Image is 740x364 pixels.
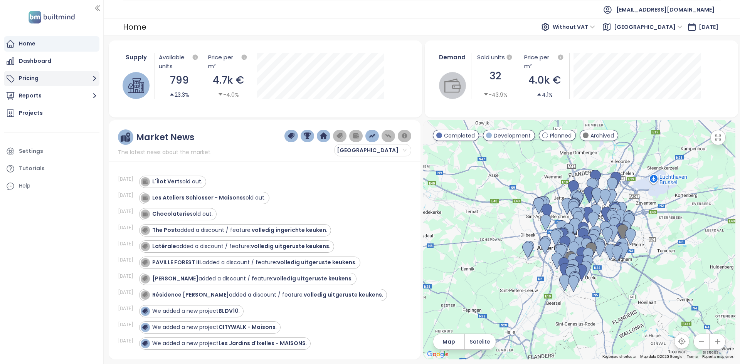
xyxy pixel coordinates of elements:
[152,275,198,282] strong: [PERSON_NAME]
[152,210,190,218] strong: Chocolaterie
[19,146,43,156] div: Settings
[444,77,461,94] img: wallet
[442,337,455,346] span: Map
[438,53,467,62] div: Demand
[483,91,508,99] div: -43.9%
[553,21,595,33] span: Without VAT
[142,292,148,297] img: icon
[152,242,330,250] div: added a discount / feature: .
[219,307,239,315] strong: BLDV10
[118,337,137,344] div: [DATE]
[687,354,698,359] a: Terms (opens in new tab)
[218,91,239,99] div: -4.0%
[288,133,295,139] img: price-tag-dark-blue.png
[494,131,531,140] span: Development
[444,131,475,140] span: Completed
[118,257,137,263] div: [DATE]
[19,108,43,118] div: Projects
[433,334,464,349] button: Map
[425,349,451,359] a: Open this area in Google Maps (opens a new window)
[702,354,733,359] a: Report a map error
[304,291,382,299] strong: volledig uitgeruste keukens
[4,161,99,176] a: Tutorials
[142,341,148,346] img: icon
[152,194,266,202] div: sold out.
[136,133,194,142] div: Market News
[142,243,148,249] img: icon
[118,192,137,199] div: [DATE]
[19,181,30,191] div: Help
[26,9,77,25] img: logo
[152,242,176,250] strong: Latérale
[152,178,202,186] div: sold out.
[4,178,99,194] div: Help
[142,211,148,216] img: icon
[550,131,572,140] span: Planned
[251,242,329,250] strong: volledig uitgeruste keukens
[614,21,683,33] span: Brussels
[152,307,240,315] div: We added a new project .
[142,227,148,233] img: icon
[152,210,213,218] div: sold out.
[590,131,614,140] span: Archived
[159,53,200,70] div: Available units
[385,133,392,139] img: price-decreases.png
[118,176,137,183] div: [DATE]
[152,178,180,185] strong: L'Îlot Vert
[337,144,407,156] span: Brussels
[118,148,212,156] span: The latest news about the market.
[4,106,99,121] a: Projects
[118,305,137,312] div: [DATE]
[123,20,146,34] div: Home
[118,289,137,296] div: [DATE]
[122,53,151,62] div: Supply
[19,39,35,49] div: Home
[219,339,306,347] strong: Les Jardins d'Ixelles - MAISONS
[208,53,240,70] div: Price per m²
[219,323,276,331] strong: CITYWALK - Maisons
[483,92,489,97] span: caret-down
[369,133,376,139] img: price-increases.png
[169,92,175,97] span: caret-up
[152,291,229,299] strong: Résidence [PERSON_NAME]
[336,133,343,139] img: price-tag-grey.png
[152,291,383,299] div: added a discount / feature: .
[152,323,277,331] div: We added a new project .
[252,226,326,234] strong: volledig ingerichte keuken
[159,72,200,88] div: 799
[524,72,565,88] div: 4.0k €
[470,337,490,346] span: Satelite
[142,276,148,281] img: icon
[277,258,355,266] strong: volledig uitgeruste keukens
[152,339,307,347] div: We added a new project .
[401,133,408,139] img: information-circle.png
[4,144,99,159] a: Settings
[218,92,223,97] span: caret-down
[536,91,553,99] div: 4.1%
[142,260,148,265] img: icon
[4,88,99,104] button: Reports
[616,0,715,19] span: [EMAIL_ADDRESS][DOMAIN_NAME]
[425,349,451,359] img: Google
[465,334,496,349] button: Satelite
[19,164,45,173] div: Tutorials
[152,226,327,234] div: added a discount / feature: .
[142,308,148,314] img: icon
[4,36,99,52] a: Home
[118,273,137,280] div: [DATE]
[536,92,542,97] span: caret-up
[475,68,516,84] div: 32
[142,195,148,200] img: icon
[142,324,148,330] img: icon
[524,53,565,70] div: Price per m²
[304,133,311,139] img: trophy-dark-blue.png
[152,258,202,266] strong: PAVILLE FOREST III.
[118,224,137,231] div: [DATE]
[118,208,137,215] div: [DATE]
[273,275,351,282] strong: volledig uitgeruste keukens
[4,54,99,69] a: Dashboard
[4,71,99,86] button: Pricing
[602,354,636,359] button: Keyboard shortcuts
[19,56,51,66] div: Dashboard
[152,226,177,234] strong: The Post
